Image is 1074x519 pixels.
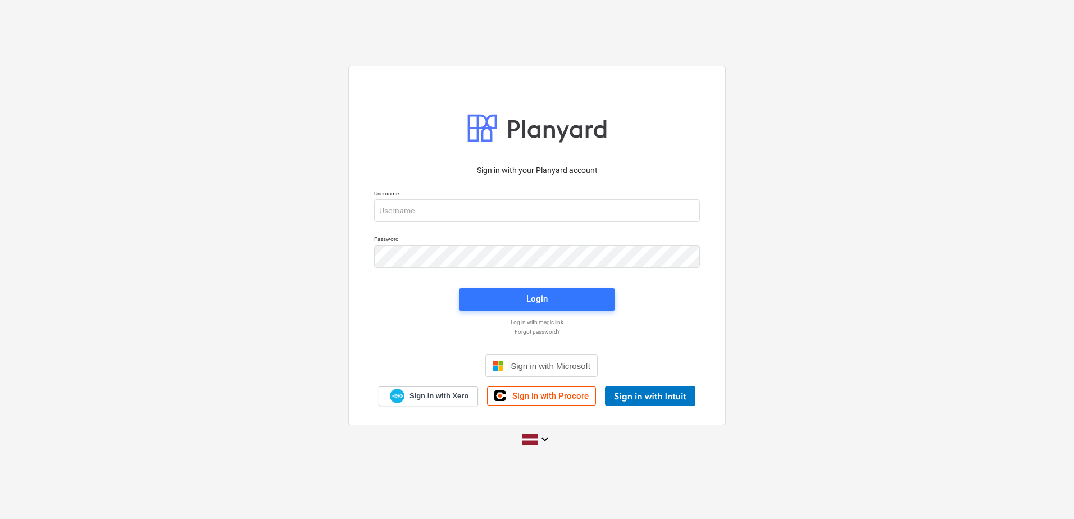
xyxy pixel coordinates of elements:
[526,292,548,306] div: Login
[511,361,590,371] span: Sign in with Microsoft
[374,199,700,222] input: Username
[459,288,615,311] button: Login
[374,165,700,176] p: Sign in with your Planyard account
[379,386,479,406] a: Sign in with Xero
[512,391,589,401] span: Sign in with Procore
[368,328,706,335] a: Forgot password?
[493,360,504,371] img: Microsoft logo
[487,386,596,406] a: Sign in with Procore
[368,318,706,326] a: Log in with magic link
[390,389,404,404] img: Xero logo
[374,190,700,199] p: Username
[374,235,700,245] p: Password
[409,391,468,401] span: Sign in with Xero
[538,432,552,446] i: keyboard_arrow_down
